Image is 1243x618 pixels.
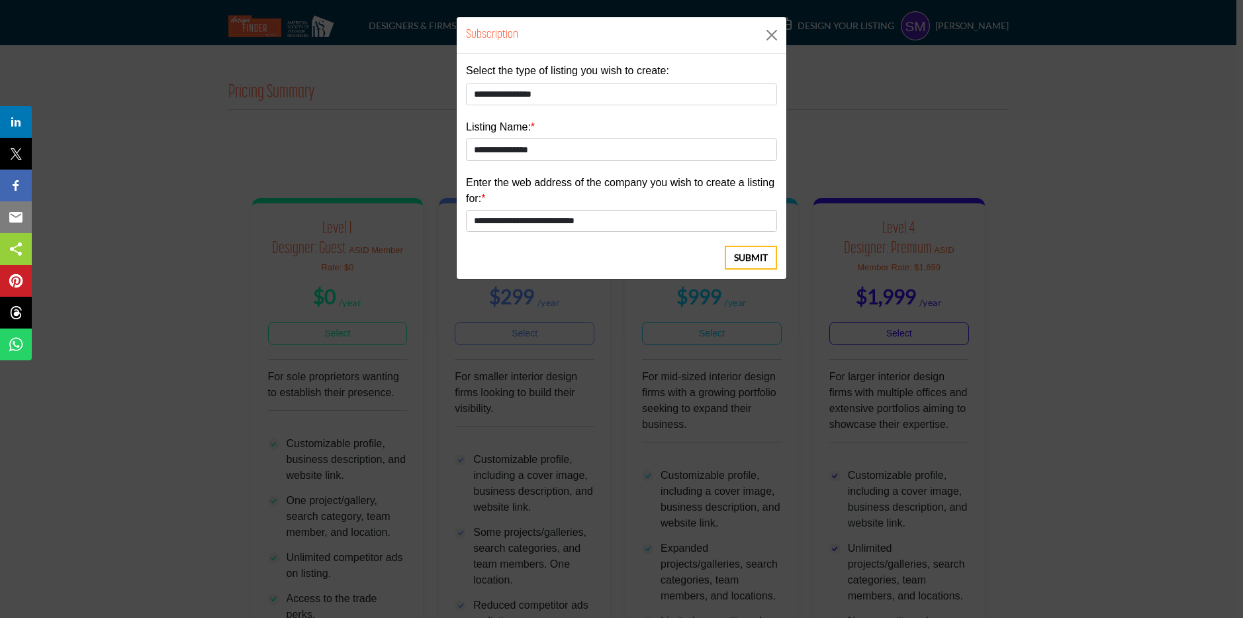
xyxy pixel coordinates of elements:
label: Listing Name: [466,119,535,135]
label: Select the type of listing you wish to create: [466,63,669,79]
label: Enter the web address of the company you wish to create a listing for: [466,175,777,207]
h1: Subscription [466,26,518,44]
button: Submit [725,246,777,270]
span: Submit [734,251,768,264]
button: Close [762,25,782,45]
